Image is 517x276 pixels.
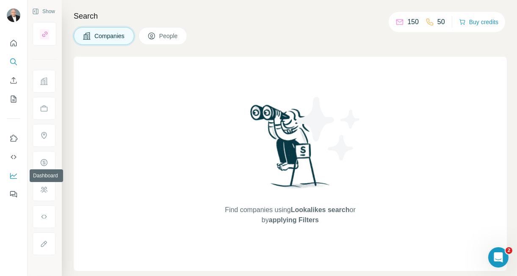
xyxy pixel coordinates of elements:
[269,216,319,224] span: applying Filters
[459,16,498,28] button: Buy credits
[94,32,125,40] span: Companies
[7,149,20,165] button: Use Surfe API
[7,8,20,22] img: Avatar
[159,32,179,40] span: People
[407,17,419,27] p: 150
[26,5,61,18] button: Show
[506,247,512,254] span: 2
[7,187,20,202] button: Feedback
[74,10,507,22] h4: Search
[437,17,445,27] p: 50
[291,206,350,213] span: Lookalikes search
[7,91,20,107] button: My lists
[7,73,20,88] button: Enrich CSV
[222,205,358,225] span: Find companies using or by
[7,36,20,51] button: Quick start
[7,168,20,183] button: Dashboard
[290,91,367,167] img: Surfe Illustration - Stars
[7,54,20,69] button: Search
[7,131,20,146] button: Use Surfe on LinkedIn
[246,102,335,197] img: Surfe Illustration - Woman searching with binoculars
[488,247,509,268] iframe: Intercom live chat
